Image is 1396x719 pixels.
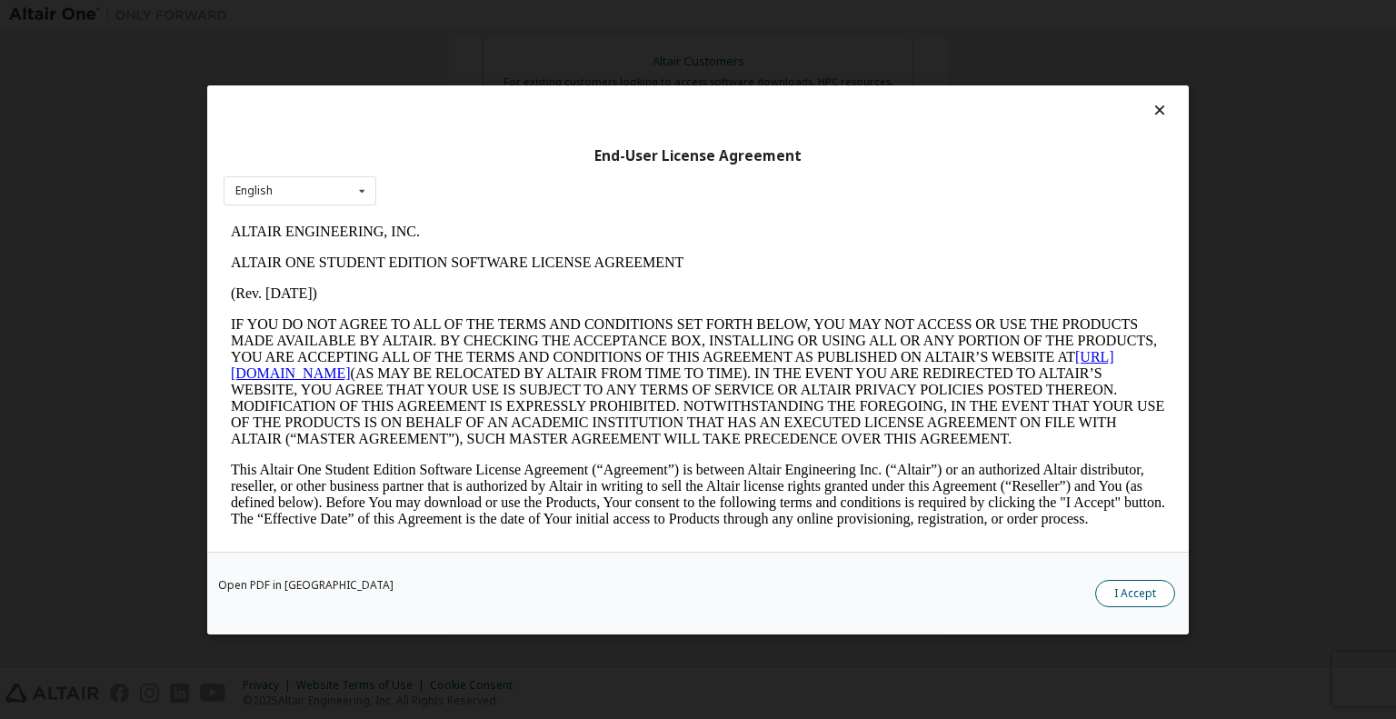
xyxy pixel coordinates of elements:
p: ALTAIR ONE STUDENT EDITION SOFTWARE LICENSE AGREEMENT [7,38,942,55]
p: IF YOU DO NOT AGREE TO ALL OF THE TERMS AND CONDITIONS SET FORTH BELOW, YOU MAY NOT ACCESS OR USE... [7,100,942,231]
div: End-User License Agreement [224,146,1172,165]
a: Open PDF in [GEOGRAPHIC_DATA] [218,579,394,590]
div: English [235,185,273,196]
p: (Rev. [DATE]) [7,69,942,85]
button: I Accept [1095,579,1175,606]
a: [URL][DOMAIN_NAME] [7,133,891,165]
p: ALTAIR ENGINEERING, INC. [7,7,942,24]
p: This Altair One Student Edition Software License Agreement (“Agreement”) is between Altair Engine... [7,245,942,311]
